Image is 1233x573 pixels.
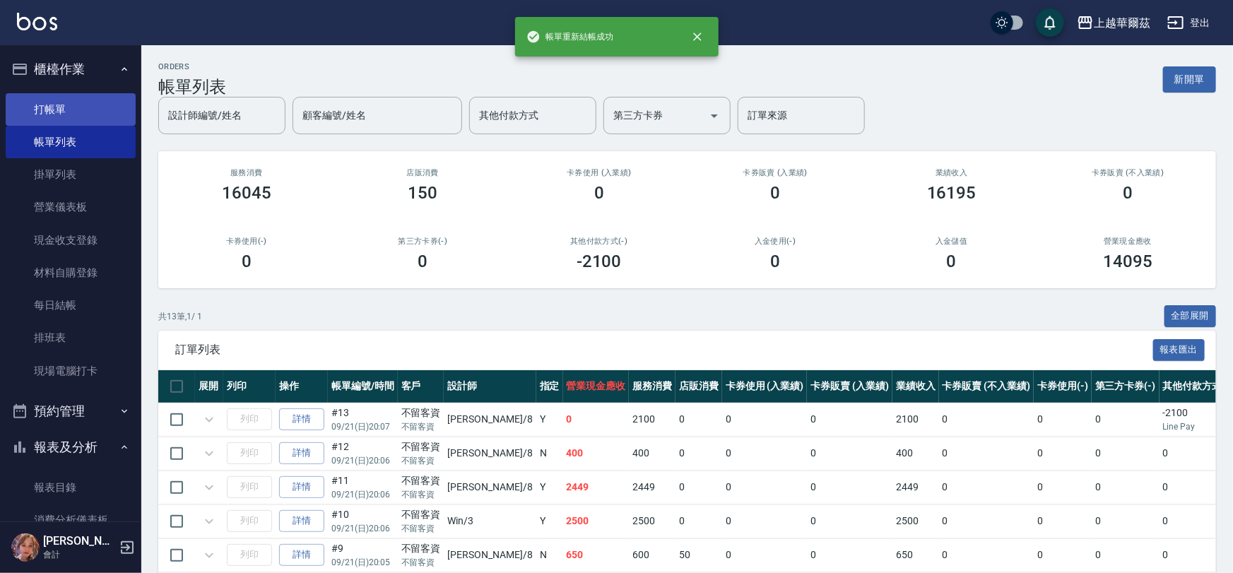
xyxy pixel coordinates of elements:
td: N [536,437,563,470]
td: #13 [328,403,398,436]
td: 0 [939,437,1034,470]
th: 服務消費 [629,370,676,403]
td: 2449 [629,471,676,504]
div: 不留客資 [401,541,441,556]
td: [PERSON_NAME] /8 [444,403,536,436]
p: 不留客資 [401,454,441,467]
td: 0 [807,437,892,470]
p: 會計 [43,548,115,561]
td: #11 [328,471,398,504]
a: 消費分析儀表板 [6,504,136,536]
th: 帳單編號/時間 [328,370,398,403]
td: [PERSON_NAME] /8 [444,437,536,470]
td: 2449 [563,471,630,504]
td: 0 [807,471,892,504]
th: 客戶 [398,370,444,403]
p: 不留客資 [401,488,441,501]
td: 0 [1092,437,1160,470]
button: 全部展開 [1164,305,1217,327]
td: Y [536,403,563,436]
td: 0 [1034,538,1092,572]
td: 50 [676,538,722,572]
td: 0 [676,471,722,504]
a: 營業儀表板 [6,191,136,223]
a: 詳情 [279,510,324,532]
td: 0 [722,538,808,572]
button: 預約管理 [6,393,136,430]
button: 登出 [1162,10,1216,36]
a: 現場電腦打卡 [6,355,136,387]
td: 2100 [892,403,939,436]
a: 現金收支登錄 [6,224,136,256]
td: 0 [722,403,808,436]
h3: -2100 [577,252,622,271]
td: 0 [1092,504,1160,538]
td: 2449 [892,471,939,504]
th: 操作 [276,370,328,403]
h2: 業績收入 [880,168,1023,177]
button: 新開單 [1163,66,1216,93]
img: Person [11,533,40,562]
td: [PERSON_NAME] /8 [444,538,536,572]
td: 0 [1034,504,1092,538]
th: 店販消費 [676,370,722,403]
button: 上越華爾茲 [1071,8,1156,37]
td: 0 [676,504,722,538]
p: 09/21 (日) 20:06 [331,488,394,501]
td: 0 [722,471,808,504]
h2: 卡券使用 (入業績) [528,168,671,177]
p: 共 13 筆, 1 / 1 [158,310,202,323]
a: 詳情 [279,442,324,464]
td: 0 [722,437,808,470]
h3: 150 [408,183,437,203]
h2: 第三方卡券(-) [352,237,495,246]
h2: 營業現金應收 [1057,237,1200,246]
td: [PERSON_NAME] /8 [444,471,536,504]
th: 卡券使用 (入業績) [722,370,808,403]
a: 每日結帳 [6,289,136,321]
a: 詳情 [279,476,324,498]
h5: [PERSON_NAME] [43,534,115,548]
td: 0 [1092,403,1160,436]
img: Logo [17,13,57,30]
h3: 0 [594,183,604,203]
th: 業績收入 [892,370,939,403]
div: 不留客資 [401,439,441,454]
h2: 入金使用(-) [704,237,847,246]
div: 不留客資 [401,507,441,522]
p: 09/21 (日) 20:07 [331,420,394,433]
h2: 店販消費 [352,168,495,177]
h3: 0 [1123,183,1133,203]
a: 新開單 [1163,72,1216,85]
h3: 0 [770,252,780,271]
th: 展開 [195,370,223,403]
p: 不留客資 [401,420,441,433]
a: 詳情 [279,544,324,566]
td: 0 [1034,437,1092,470]
h3: 14095 [1103,252,1152,271]
th: 營業現金應收 [563,370,630,403]
td: 650 [892,538,939,572]
h2: 卡券使用(-) [175,237,318,246]
p: 不留客資 [401,556,441,569]
p: 09/21 (日) 20:06 [331,522,394,535]
button: 報表匯出 [1153,339,1205,361]
button: close [682,21,713,52]
h2: 其他付款方式(-) [528,237,671,246]
th: 卡券販賣 (不入業績) [939,370,1034,403]
td: #9 [328,538,398,572]
td: 0 [722,504,808,538]
h3: 帳單列表 [158,77,226,97]
span: 訂單列表 [175,343,1153,357]
td: 2500 [892,504,939,538]
h2: 入金儲值 [880,237,1023,246]
button: Open [703,105,726,127]
td: 2500 [563,504,630,538]
td: #10 [328,504,398,538]
th: 第三方卡券(-) [1092,370,1160,403]
th: 設計師 [444,370,536,403]
h2: 卡券販賣 (入業績) [704,168,847,177]
th: 卡券使用(-) [1034,370,1092,403]
td: 0 [676,437,722,470]
td: 400 [892,437,939,470]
